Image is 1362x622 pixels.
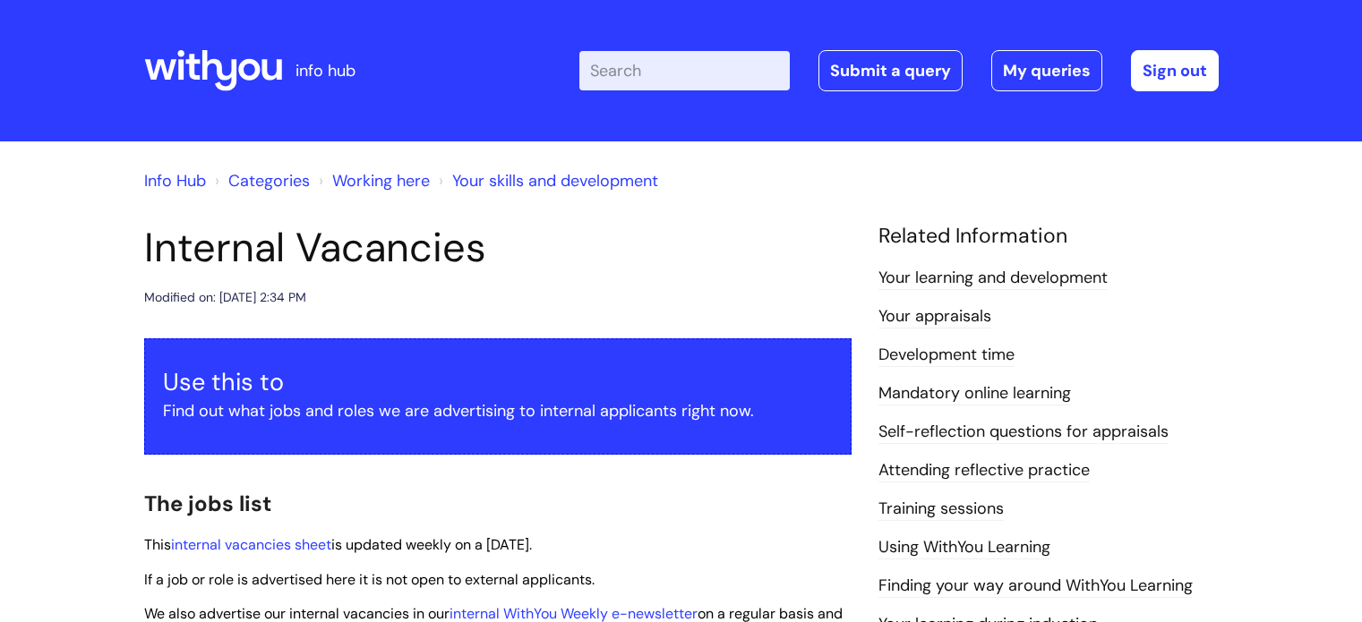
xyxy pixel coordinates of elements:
[878,344,1015,367] a: Development time
[144,286,306,309] div: Modified on: [DATE] 2:34 PM
[878,305,991,328] a: Your appraisals
[1131,50,1219,91] a: Sign out
[163,368,833,396] h3: Use this to
[144,570,595,589] span: If a job or role is advertised here it is not open to external applicants.
[296,56,355,85] p: info hub
[171,535,331,554] a: internal vacancies sheet
[163,396,833,425] p: Find out what jobs and roles we are advertising to internal applicants right now.
[144,535,532,554] span: This is updated weekly on a [DATE].
[579,51,790,90] input: Search
[878,498,1004,521] a: Training sessions
[434,166,658,195] li: Your skills and development
[878,382,1071,405] a: Mandatory online learning
[228,170,310,192] a: Categories
[878,536,1050,559] a: Using WithYou Learning
[818,50,963,91] a: Submit a query
[144,224,852,272] h1: Internal Vacancies
[210,166,310,195] li: Solution home
[314,166,430,195] li: Working here
[579,50,1219,91] div: | -
[332,170,430,192] a: Working here
[878,421,1169,444] a: Self-reflection questions for appraisals
[878,459,1090,482] a: Attending reflective practice
[878,224,1219,249] h4: Related Information
[991,50,1102,91] a: My queries
[144,170,206,192] a: Info Hub
[878,575,1193,598] a: Finding your way around WithYou Learning
[144,490,271,517] span: The jobs list
[452,170,658,192] a: Your skills and development
[878,267,1108,290] a: Your learning and development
